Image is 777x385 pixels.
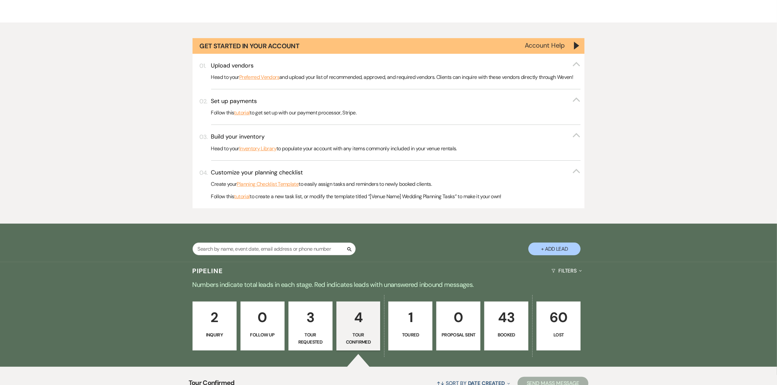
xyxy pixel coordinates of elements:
[441,306,476,328] p: 0
[154,279,624,290] p: Numbers indicate total leads in each stage. Red indicates leads with unanswered inbound messages.
[211,192,581,201] p: Follow this to create a new task list, or modify the template titled “[Venue Name] Wedding Planni...
[341,306,376,328] p: 4
[541,331,576,338] p: Lost
[484,302,528,350] a: 43Booked
[525,42,565,49] button: Account Help
[241,302,285,350] a: 0Follow Up
[211,97,257,105] h3: Set up payments
[341,331,376,346] p: Tour Confirmed
[489,306,524,328] p: 43
[211,133,581,141] button: Build your inventory
[245,306,280,328] p: 0
[211,133,265,141] h3: Build your inventory
[239,144,276,153] a: Inventory Library
[336,302,381,350] a: 4Tour Confirmed
[193,243,356,255] input: Search by name, event date, email address or phone number
[211,73,581,81] p: Head to your and upload your list of recommended, approved, and required vendors. Clients can inq...
[211,109,581,117] p: Follow this to get set up with our payment processor, Stripe.
[441,331,476,338] p: Proposal Sent
[199,41,299,51] h1: Get Started in Your Account
[197,306,232,328] p: 2
[193,266,223,275] h3: Pipeline
[211,169,581,177] button: Customize your planning checklist
[293,331,328,346] p: Tour Requested
[197,331,232,338] p: Inquiry
[239,73,279,81] a: Preferred Vendors
[549,262,584,279] button: Filters
[193,302,237,350] a: 2Inquiry
[388,302,432,350] a: 1Toured
[211,62,581,70] button: Upload vendors
[234,109,250,117] a: tutorial
[211,62,254,70] h3: Upload vendors
[436,302,480,350] a: 0Proposal Sent
[211,180,581,188] p: Create your to easily assign tasks and reminders to newly booked clients.
[541,306,576,328] p: 60
[211,169,303,177] h3: Customize your planning checklist
[288,302,333,350] a: 3Tour Requested
[293,306,328,328] p: 3
[237,180,299,188] a: Planning Checklist Template
[211,97,581,105] button: Set up payments
[393,331,428,338] p: Toured
[528,243,581,255] button: + Add Lead
[393,306,428,328] p: 1
[489,331,524,338] p: Booked
[234,192,250,201] a: tutorial
[245,331,280,338] p: Follow Up
[536,302,581,350] a: 60Lost
[211,144,581,153] p: Head to your to populate your account with any items commonly included in your venue rentals.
